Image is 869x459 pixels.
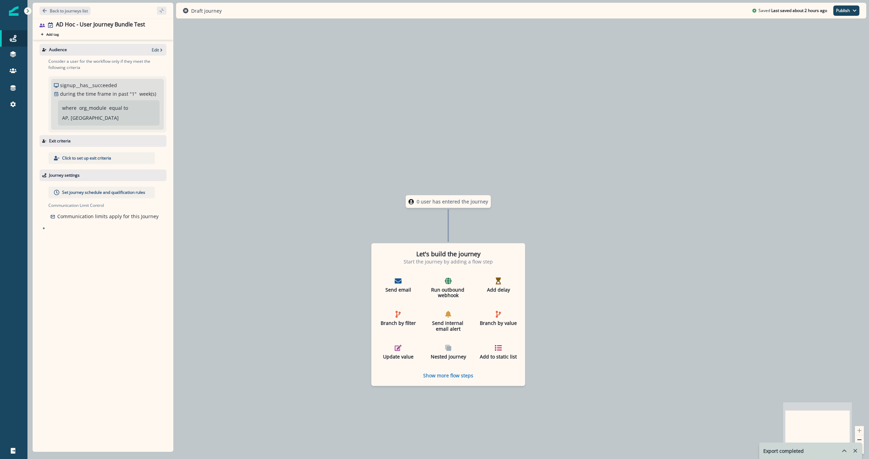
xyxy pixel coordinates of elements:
[62,114,119,121] p: AP, [GEOGRAPHIC_DATA]
[382,195,514,208] div: 0 user has entered the journey
[376,342,420,363] button: Update value
[152,47,164,53] button: Edit
[404,258,493,265] p: Start the journey by adding a flow step
[427,308,470,335] button: Send internal email alert
[62,155,111,161] p: Click to set up exit criteria
[113,90,128,97] p: in past
[479,320,517,326] p: Branch by value
[49,172,80,178] p: Journey settings
[477,275,520,296] button: Add delay
[771,8,827,14] p: Last saved about 2 hours ago
[379,354,417,360] p: Update value
[479,287,517,293] p: Add delay
[56,21,145,29] div: AD Hoc - User Journey Bundle Test
[477,342,520,363] button: Add to static list
[379,287,417,293] p: Send email
[109,104,128,111] p: equal to
[371,243,525,386] div: Let's build the journeyStart the journey by adding a flow stepSend emailRun outbound webhookAdd d...
[49,47,67,53] p: Audience
[427,275,470,302] button: Run outbound webhook
[48,58,166,71] p: Consider a user for the workflow only if they meet the following criteria
[429,354,467,360] p: Nested journey
[427,342,470,363] button: Nested journey
[376,275,420,296] button: Send email
[839,446,850,456] button: hide-exports
[423,372,473,379] button: Show more flow steps
[758,8,770,14] p: Saved
[850,446,861,456] button: Remove-exports
[49,138,71,144] p: Exit criteria
[833,443,847,459] button: hide-exports
[62,189,145,196] p: Set journey schedule and qualification rules
[479,354,517,360] p: Add to static list
[60,90,111,97] p: during the time frame
[379,320,417,326] p: Branch by filter
[417,198,488,205] p: 0 user has entered the journey
[429,320,467,332] p: Send internal email alert
[763,447,804,455] p: Export completed
[130,90,137,97] p: " 1 "
[60,82,117,89] p: signup__has__succeeded
[833,5,859,16] button: Publish
[79,104,106,111] p: org_module
[191,7,222,14] p: Draft journey
[416,250,480,258] h2: Let's build the journey
[39,32,60,37] button: Add tag
[50,8,88,14] p: Back to journeys list
[152,47,159,53] p: Edit
[157,7,166,15] button: sidebar collapse toggle
[376,308,420,329] button: Branch by filter
[139,90,156,97] p: week(s)
[57,213,159,220] p: Communication limits apply for this Journey
[429,287,467,299] p: Run outbound webhook
[48,202,166,209] p: Communication Limit Control
[46,32,59,36] p: Add tag
[39,7,91,15] button: Go back
[9,6,19,16] img: Inflection
[477,308,520,329] button: Branch by value
[62,104,77,111] p: where
[855,435,864,445] button: zoom out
